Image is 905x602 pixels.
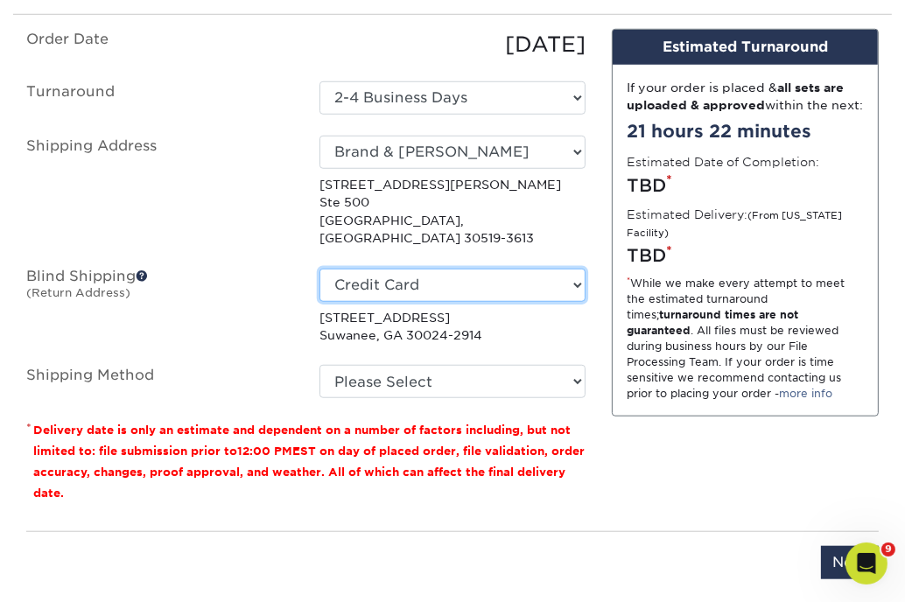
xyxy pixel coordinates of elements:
label: Shipping Address [13,136,306,248]
iframe: Intercom live chat [845,542,887,584]
label: Blind Shipping [13,269,306,345]
iframe: Google Customer Reviews [4,549,149,596]
span: 9 [881,542,895,556]
small: (Return Address) [26,286,130,299]
div: If your order is placed & within the next: [627,79,864,115]
div: TBD [627,172,864,199]
label: Estimated Delivery: [627,206,864,241]
div: 21 hours 22 minutes [627,118,864,144]
label: Estimated Date of Completion: [627,153,819,171]
div: Estimated Turnaround [613,30,878,65]
p: [STREET_ADDRESS] Suwanee, GA 30024-2914 [319,309,586,345]
label: Order Date [13,29,306,60]
span: 12:00 PM [237,444,292,458]
label: Shipping Method [13,365,306,398]
small: Delivery date is only an estimate and dependent on a number of factors including, but not limited... [33,423,585,500]
div: [DATE] [306,29,600,60]
p: [STREET_ADDRESS][PERSON_NAME] Ste 500 [GEOGRAPHIC_DATA], [GEOGRAPHIC_DATA] 30519-3613 [319,176,586,248]
input: Next [821,546,879,579]
strong: turnaround times are not guaranteed [627,308,798,337]
div: TBD [627,242,864,269]
a: more info [779,387,832,400]
label: Turnaround [13,81,306,115]
div: While we make every attempt to meet the estimated turnaround times; . All files must be reviewed ... [627,276,864,402]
